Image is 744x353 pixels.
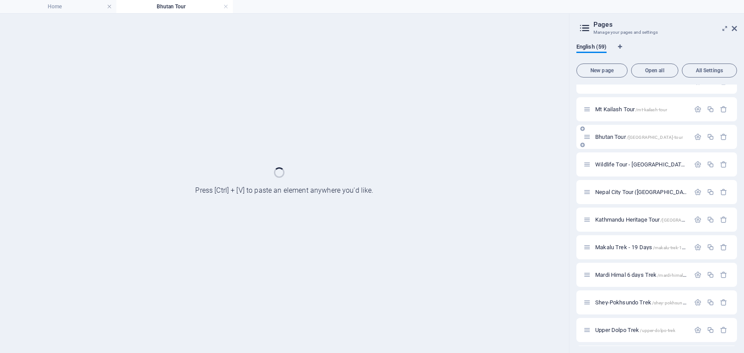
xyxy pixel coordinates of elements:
div: Settings [694,271,702,279]
span: /makalu-trek-19-days [653,245,695,250]
div: Kathmandu Heritage Tour/[GEOGRAPHIC_DATA]-heritage-tour [593,217,690,222]
div: Remove [720,106,727,113]
div: Makalu Trek - 19 Days/makalu-trek-19-days [593,244,690,250]
span: Click to open page [595,216,734,223]
button: Open all [631,64,678,78]
div: Remove [720,216,727,223]
div: Nepal City Tour ([GEOGRAPHIC_DATA]-[GEOGRAPHIC_DATA]-[GEOGRAPHIC_DATA]-[GEOGRAPHIC_DATA]) [593,189,690,195]
span: /mardi-himal-6-days-trek [657,273,706,278]
div: Duplicate [707,299,714,306]
div: Mardi Himal 6 days Trek/mardi-himal-6-days-trek [593,272,690,278]
span: English (59) [576,42,607,54]
div: Settings [694,188,702,196]
div: Remove [720,299,727,306]
div: Remove [720,161,727,168]
h3: Manage your pages and settings [593,28,719,36]
div: Settings [694,299,702,306]
div: Duplicate [707,133,714,141]
span: All Settings [686,68,733,73]
div: Settings [694,161,702,168]
div: Settings [694,106,702,113]
span: /[GEOGRAPHIC_DATA]-heritage-tour [660,218,733,222]
div: Language Tabs [576,43,737,60]
span: New page [580,68,624,73]
div: Bhutan Tour/[GEOGRAPHIC_DATA]-tour [593,134,690,140]
div: Settings [694,244,702,251]
span: Click to open page [595,106,667,113]
h4: Bhutan Tour [116,2,233,11]
div: Duplicate [707,188,714,196]
h2: Pages [593,21,737,28]
div: Duplicate [707,326,714,334]
span: Click to open page [595,299,696,306]
span: Open all [635,68,674,73]
span: /upper-dolpo-trek [640,328,675,333]
div: Duplicate [707,244,714,251]
span: Click to open page [595,244,695,251]
div: Wildlife Tour - [GEOGRAPHIC_DATA]/wildlife-tour-chitwan-national-park [593,162,690,167]
div: Settings [694,216,702,223]
div: Remove [720,326,727,334]
div: Mt Kailash Tour/mt-kailash-tour [593,106,690,112]
div: Shey-Pokhsundo Trek/shey-pokhsundo-trek [593,300,690,305]
div: Settings [694,133,702,141]
div: Duplicate [707,161,714,168]
span: /mt-kailash-tour [635,107,667,112]
div: Remove [720,271,727,279]
div: Duplicate [707,216,714,223]
div: Duplicate [707,106,714,113]
div: Upper Dolpo Trek/upper-dolpo-trek [593,327,690,333]
div: Settings [694,326,702,334]
span: /shey-pokhsundo-trek [652,300,697,305]
div: Remove [720,244,727,251]
span: Click to open page [595,272,706,278]
div: Remove [720,133,727,141]
span: /[GEOGRAPHIC_DATA]-tour [627,135,683,140]
button: All Settings [682,64,737,78]
span: Click to open page [595,327,675,333]
div: Remove [720,188,727,196]
span: Bhutan Tour [595,134,683,140]
button: New page [576,64,628,78]
div: Duplicate [707,271,714,279]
